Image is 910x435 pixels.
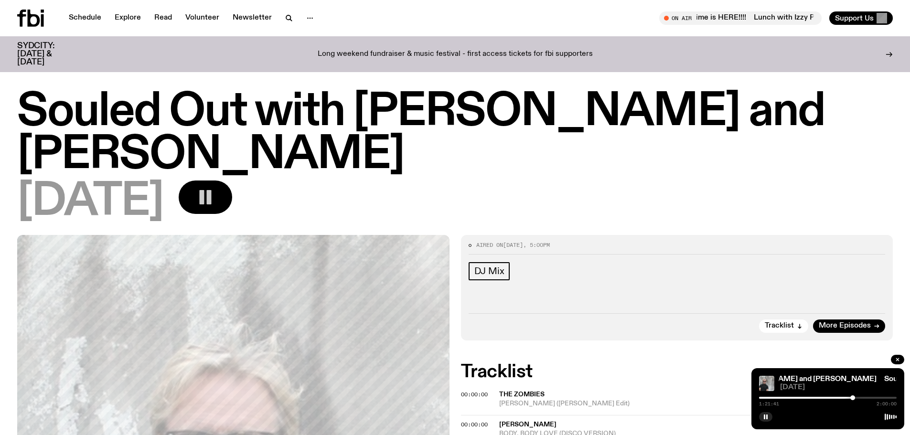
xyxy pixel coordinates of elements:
[461,422,488,427] button: 00:00:00
[499,421,557,428] span: [PERSON_NAME]
[474,266,504,276] span: DJ Mix
[819,322,871,329] span: More Episodes
[149,11,178,25] a: Read
[765,322,794,329] span: Tracklist
[17,91,893,177] h1: Souled Out with [PERSON_NAME] and [PERSON_NAME]
[469,262,510,280] a: DJ Mix
[759,319,808,333] button: Tracklist
[17,42,78,66] h3: SYDCITY: [DATE] & [DATE]
[109,11,147,25] a: Explore
[63,11,107,25] a: Schedule
[877,402,897,406] span: 2:00:00
[659,11,822,25] button: On AirLunch with Izzy Page | Spring time is HERE!!!!Lunch with Izzy Page | Spring time is HERE!!!!
[461,421,488,428] span: 00:00:00
[499,399,893,408] span: [PERSON_NAME] ([PERSON_NAME] Edit)
[759,402,779,406] span: 1:21:41
[461,391,488,398] span: 00:00:00
[835,14,874,22] span: Support Us
[503,241,523,249] span: [DATE]
[523,241,550,249] span: , 5:00pm
[829,11,893,25] button: Support Us
[499,391,545,398] span: The Zombies
[461,363,893,381] h2: Tracklist
[813,319,885,333] a: More Episodes
[17,180,163,223] span: [DATE]
[476,241,503,249] span: Aired on
[180,11,225,25] a: Volunteer
[780,384,897,391] span: [DATE]
[227,11,278,25] a: Newsletter
[678,375,877,383] a: Souled Out with [PERSON_NAME] and [PERSON_NAME]
[318,50,593,59] p: Long weekend fundraiser & music festival - first access tickets for fbi supporters
[461,392,488,397] button: 00:00:00
[759,376,774,391] img: Stephen looks directly at the camera, wearing a black tee, black sunglasses and headphones around...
